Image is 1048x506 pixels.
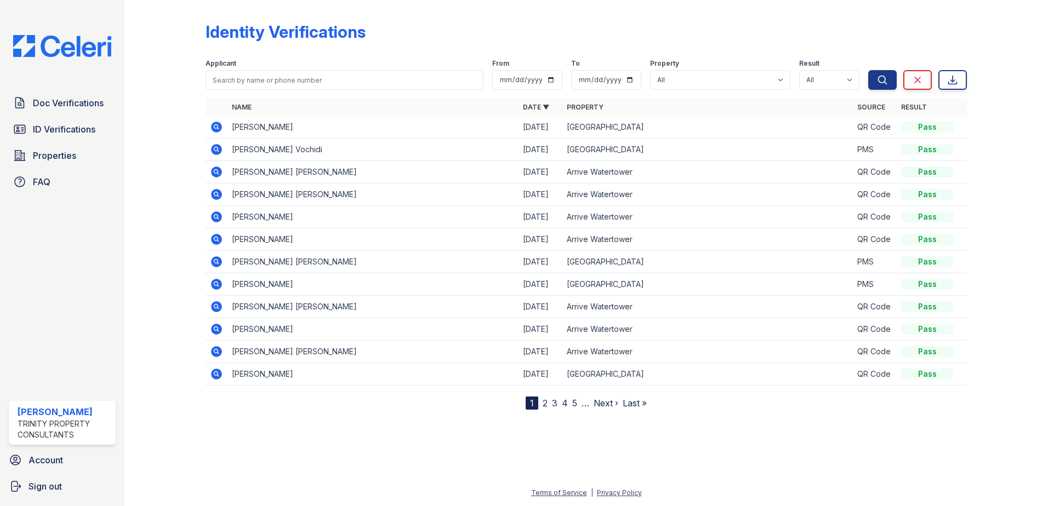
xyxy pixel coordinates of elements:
[594,398,618,409] a: Next ›
[562,341,853,363] td: Arrive Watertower
[232,103,252,111] a: Name
[597,488,642,497] a: Privacy Policy
[519,161,562,183] td: [DATE]
[206,70,483,90] input: Search by name or phone number
[901,144,954,155] div: Pass
[901,279,954,290] div: Pass
[853,273,897,296] td: PMS
[901,369,954,380] div: Pass
[853,363,897,386] td: QR Code
[33,175,50,188] span: FAQ
[526,396,538,410] div: 1
[227,251,519,273] td: [PERSON_NAME] [PERSON_NAME]
[519,341,562,363] td: [DATE]
[853,116,897,139] td: QR Code
[18,405,111,418] div: [PERSON_NAME]
[492,59,509,68] label: From
[799,59,819,68] label: Result
[901,256,954,267] div: Pass
[227,228,519,251] td: [PERSON_NAME]
[571,59,580,68] label: To
[33,96,104,110] span: Doc Verifications
[901,234,954,245] div: Pass
[853,183,897,206] td: QR Code
[853,296,897,318] td: QR Code
[519,296,562,318] td: [DATE]
[901,189,954,200] div: Pass
[227,206,519,228] td: [PERSON_NAME]
[562,398,568,409] a: 4
[519,139,562,161] td: [DATE]
[519,363,562,386] td: [DATE]
[552,398,557,409] a: 3
[4,475,120,497] a: Sign out
[9,92,116,114] a: Doc Verifications
[562,363,853,386] td: [GEOGRAPHIC_DATA]
[206,59,236,68] label: Applicant
[901,103,927,111] a: Result
[562,139,853,161] td: [GEOGRAPHIC_DATA]
[853,139,897,161] td: PMS
[519,183,562,206] td: [DATE]
[901,346,954,357] div: Pass
[33,123,95,136] span: ID Verifications
[519,116,562,139] td: [DATE]
[519,273,562,296] td: [DATE]
[519,318,562,341] td: [DATE]
[9,118,116,140] a: ID Verifications
[206,22,366,42] div: Identity Verifications
[901,301,954,312] div: Pass
[519,228,562,251] td: [DATE]
[519,206,562,228] td: [DATE]
[29,480,62,493] span: Sign out
[567,103,603,111] a: Property
[9,145,116,166] a: Properties
[650,59,679,68] label: Property
[4,35,120,57] img: CE_Logo_Blue-a8612792a0a2168367f1c8372b55b34899dd931a85d93a1a3d3e32e68fde9ad4.png
[857,103,885,111] a: Source
[227,363,519,386] td: [PERSON_NAME]
[853,206,897,228] td: QR Code
[227,161,519,183] td: [PERSON_NAME] [PERSON_NAME]
[523,103,549,111] a: Date ▼
[853,341,897,363] td: QR Code
[901,166,954,177] div: Pass
[33,149,76,162] span: Properties
[543,398,548,409] a: 2
[531,488,587,497] a: Terms of Service
[227,341,519,363] td: [PERSON_NAME] [PERSON_NAME]
[227,116,519,139] td: [PERSON_NAME]
[562,318,853,341] td: Arrive Watertower
[519,251,562,273] td: [DATE]
[562,228,853,251] td: Arrive Watertower
[227,183,519,206] td: [PERSON_NAME] [PERSON_NAME]
[901,122,954,133] div: Pass
[227,273,519,296] td: [PERSON_NAME]
[227,318,519,341] td: [PERSON_NAME]
[901,211,954,222] div: Pass
[853,318,897,341] td: QR Code
[853,228,897,251] td: QR Code
[18,418,111,440] div: Trinity Property Consultants
[562,296,853,318] td: Arrive Watertower
[227,296,519,318] td: [PERSON_NAME] [PERSON_NAME]
[562,251,853,273] td: [GEOGRAPHIC_DATA]
[572,398,577,409] a: 5
[562,161,853,183] td: Arrive Watertower
[562,273,853,296] td: [GEOGRAPHIC_DATA]
[582,396,589,410] span: …
[623,398,647,409] a: Last »
[901,324,954,335] div: Pass
[591,488,593,497] div: |
[29,453,63,467] span: Account
[9,171,116,193] a: FAQ
[562,206,853,228] td: Arrive Watertower
[853,251,897,273] td: PMS
[562,183,853,206] td: Arrive Watertower
[853,161,897,183] td: QR Code
[4,449,120,471] a: Account
[227,139,519,161] td: [PERSON_NAME] Vochidi
[562,116,853,139] td: [GEOGRAPHIC_DATA]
